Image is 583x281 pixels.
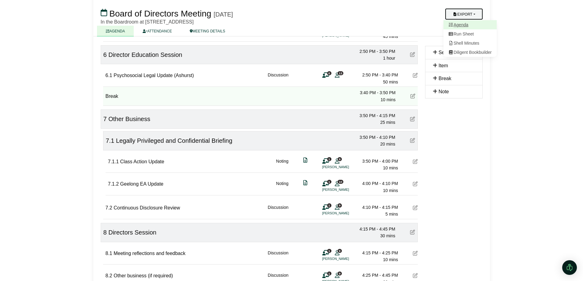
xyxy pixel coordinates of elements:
span: Board of Directors Meeting [109,9,211,18]
a: Agenda [443,20,497,29]
div: Discussion [268,250,289,263]
div: [DATE] [214,11,233,18]
span: 10 mins [383,188,398,193]
span: 9 [338,157,342,161]
span: 8.1 [106,251,112,256]
span: 7 [103,116,107,122]
span: In the Boardroom at [STREET_ADDRESS] [101,19,194,24]
div: 4:15 PM - 4:45 PM [353,226,395,232]
span: 9 [338,203,342,207]
span: Legally Privileged and Confidential Briefing [116,137,232,144]
a: ATTENDANCE [134,26,181,36]
button: Export [445,9,482,20]
span: Note [439,89,449,94]
span: 7.2 [106,205,112,210]
span: Break [106,94,118,99]
span: 8.2 [106,273,112,278]
span: 9 [338,249,342,253]
div: Open Intercom Messenger [562,260,577,275]
span: 1 [327,180,331,184]
span: 0 [327,71,331,75]
div: 2:50 PM - 3:50 PM [353,48,395,55]
div: 3:50 PM - 4:10 PM [353,134,395,141]
div: Discussion [268,204,289,218]
div: Noting [276,180,288,194]
span: 10 mins [383,257,398,262]
span: 30 mins [380,233,395,238]
span: Class Action Update [120,159,164,164]
span: 13 [338,71,343,75]
span: 7.1.1 [108,159,119,164]
li: [PERSON_NAME] [322,187,368,192]
span: 10 mins [380,97,395,102]
div: 2:50 PM - 3:40 PM [355,72,398,78]
a: AGENDA [97,26,134,36]
span: 50 mins [383,79,398,84]
span: Psychosocial Legal Update (Ashurst) [114,73,194,78]
span: Break [439,76,451,81]
div: 4:25 PM - 4:45 PM [355,272,398,279]
a: Diligent Bookbuilder [443,48,497,57]
span: 7.1.2 [108,181,119,187]
span: Geelong EA Update [120,181,163,187]
li: [PERSON_NAME] [322,256,368,261]
span: 6 [103,51,107,58]
span: 10 [338,180,343,184]
span: Other business (if required) [114,273,173,278]
span: Other Business [108,116,150,122]
span: 20 mins [380,142,395,146]
span: 25 mins [380,120,395,125]
li: [PERSON_NAME] [322,165,368,170]
div: Discussion [268,72,289,85]
span: 45 mins [383,34,398,39]
a: Run Sheet [443,29,497,39]
div: Noting [276,158,288,172]
span: 7.1 [106,137,114,144]
span: 1 [327,249,331,253]
span: Section [439,50,455,55]
span: 5 mins [385,212,398,216]
div: 4:10 PM - 4:15 PM [355,204,398,211]
div: 4:00 PM - 4:10 PM [355,180,398,187]
span: 1 [327,203,331,207]
a: Shell Minutes [443,39,497,48]
span: 1 [327,157,331,161]
span: 8 [103,229,107,236]
span: 10 mins [383,165,398,170]
span: Continuous Disclosure Review [114,205,180,210]
div: 4:15 PM - 4:25 PM [355,250,398,256]
div: 3:40 PM - 3:50 PM [353,89,396,96]
span: Director Education Session [108,51,182,58]
span: Directors Session [108,229,156,236]
span: Item [439,63,448,68]
span: 1 [327,272,331,275]
span: Meeting reflections and feedback [114,251,185,256]
div: 3:50 PM - 4:00 PM [355,158,398,165]
div: 3:50 PM - 4:15 PM [353,112,395,119]
a: MEETING DETAILS [181,26,234,36]
span: 9 [338,272,342,275]
span: 1 hour [383,56,395,61]
span: 6.1 [106,73,112,78]
li: [PERSON_NAME] [322,211,368,216]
